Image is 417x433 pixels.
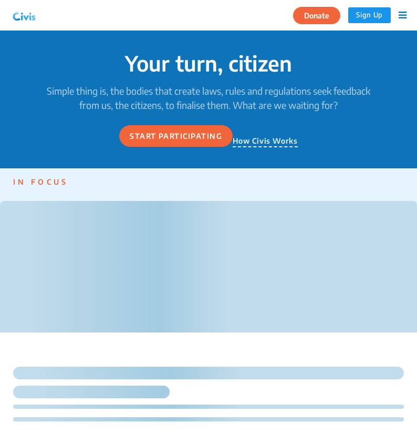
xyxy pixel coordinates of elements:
[233,135,298,147] p: How Civis Works
[41,51,375,75] p: Your turn, citizen
[11,7,38,23] img: navlogo.png
[348,7,391,23] button: Sign Up
[13,176,417,187] p: IN FOCUS
[119,125,233,147] button: Start participating
[293,7,340,24] button: Donate
[293,9,348,19] a: Donate
[41,84,375,112] p: Simple thing is, the bodies that create laws, rules and regulations seek feedback from us, the ci...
